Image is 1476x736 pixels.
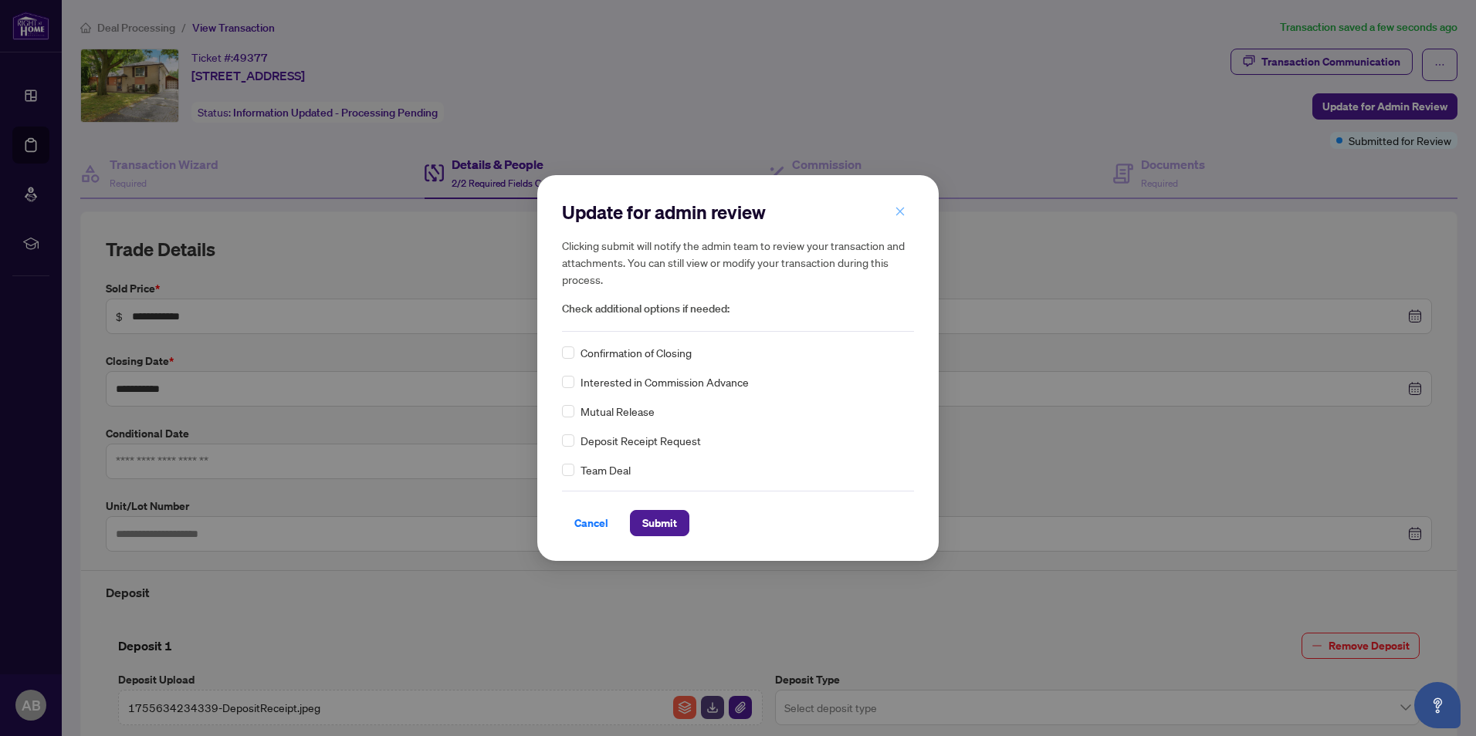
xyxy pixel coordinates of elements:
span: Team Deal [581,461,631,478]
span: Cancel [574,511,608,535]
span: Deposit Receipt Request [581,432,701,449]
button: Submit [630,510,689,536]
span: close [895,206,906,217]
span: Check additional options if needed: [562,300,914,318]
span: Submit [642,511,677,535]
span: Mutual Release [581,403,655,420]
button: Open asap [1414,682,1461,728]
span: Interested in Commission Advance [581,373,749,390]
h5: Clicking submit will notify the admin team to review your transaction and attachments. You can st... [562,237,914,288]
span: Confirmation of Closing [581,344,692,361]
button: Cancel [562,510,621,536]
h2: Update for admin review [562,200,914,225]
